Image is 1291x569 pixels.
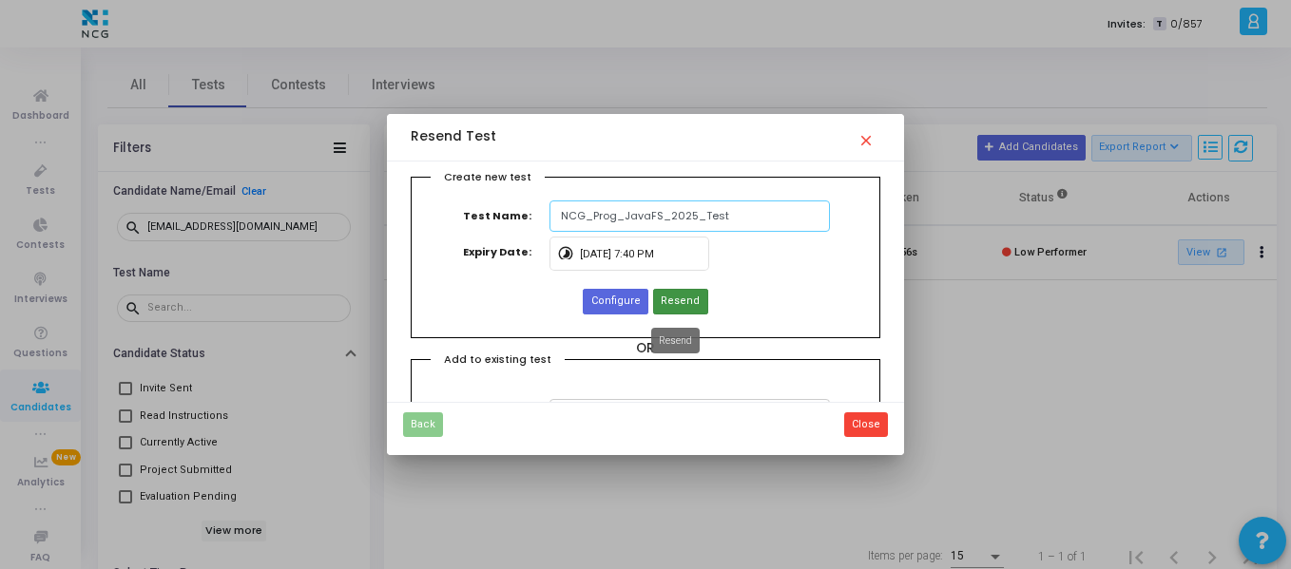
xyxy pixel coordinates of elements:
div: Resend [651,328,700,353]
h5: Resend Test [411,129,496,145]
label: Test Name: [463,399,558,430]
mat-icon: close [857,123,880,146]
span: Configure [591,294,641,310]
button: Close [844,412,888,437]
div: Create new test [431,169,545,188]
button: Resend [653,289,707,313]
button: Configure [583,289,647,313]
h5: OR [411,341,879,357]
label: Test Name: [453,200,549,232]
span: Resend [661,294,700,310]
mat-icon: timelapse [557,237,580,259]
label: Expiry Date: [453,237,549,268]
button: Back [403,412,443,437]
div: Add to existing test [431,351,565,370]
